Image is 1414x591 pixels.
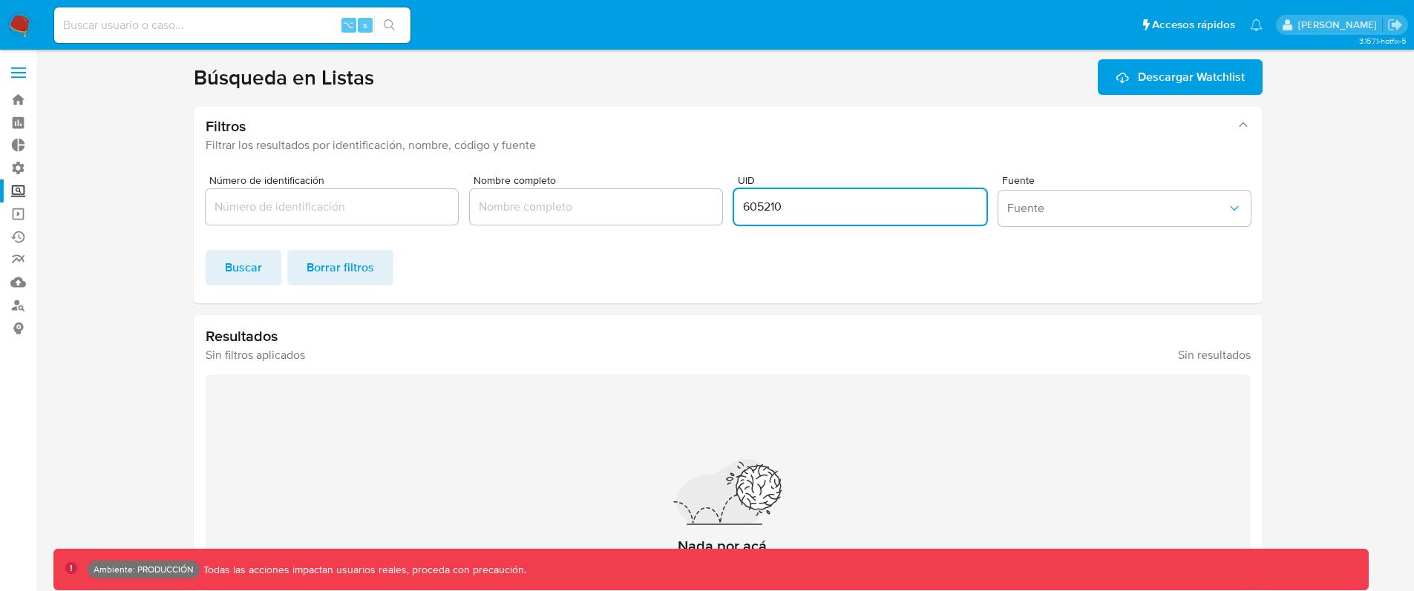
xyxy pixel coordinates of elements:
p: federico.falavigna@mercadolibre.com [1298,18,1382,32]
a: Salir [1387,17,1403,33]
p: Todas las acciones impactan usuarios reales, proceda con precaución. [200,563,526,577]
p: Ambiente: PRODUCCIÓN [94,567,194,572]
a: Notificaciones [1250,19,1263,31]
input: Buscar usuario o caso... [54,16,410,35]
span: ⌥ [343,18,354,32]
button: search-icon [374,15,405,36]
span: Accesos rápidos [1152,17,1235,33]
span: s [363,18,367,32]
